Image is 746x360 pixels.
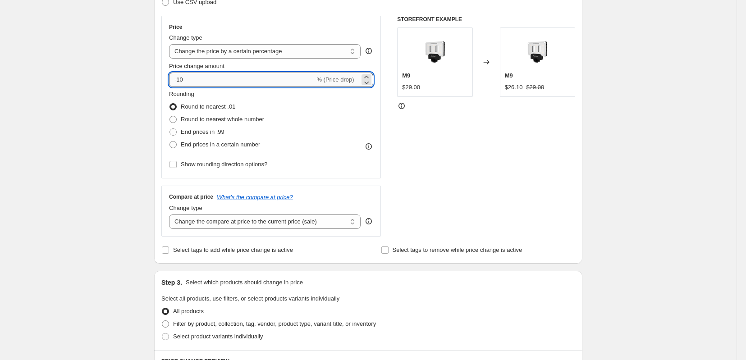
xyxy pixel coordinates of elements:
[519,32,555,68] img: b58ce7b99582c961375527c3c6b27ebb_f504d684-2596-4ab7-9afd-bf93d883e8bd_80x.png
[505,83,523,92] div: $26.10
[393,246,522,253] span: Select tags to remove while price change is active
[364,217,373,226] div: help
[169,193,213,201] h3: Compare at price
[173,320,376,327] span: Filter by product, collection, tag, vendor, product type, variant title, or inventory
[169,205,202,211] span: Change type
[397,16,575,23] h6: STOREFRONT EXAMPLE
[364,46,373,55] div: help
[173,333,263,340] span: Select product variants individually
[169,34,202,41] span: Change type
[181,141,260,148] span: End prices in a certain number
[417,32,453,68] img: b58ce7b99582c961375527c3c6b27ebb_f504d684-2596-4ab7-9afd-bf93d883e8bd_80x.png
[186,278,303,287] p: Select which products should change in price
[316,76,354,83] span: % (Price drop)
[173,246,293,253] span: Select tags to add while price change is active
[217,194,293,201] button: What's the compare at price?
[505,72,513,79] span: M9
[181,116,264,123] span: Round to nearest whole number
[161,295,339,302] span: Select all products, use filters, or select products variants individually
[402,72,410,79] span: M9
[169,91,194,97] span: Rounding
[169,23,182,31] h3: Price
[161,278,182,287] h2: Step 3.
[181,161,267,168] span: Show rounding direction options?
[181,103,235,110] span: Round to nearest .01
[402,83,420,92] div: $29.00
[526,83,544,92] strike: $29.00
[169,63,224,69] span: Price change amount
[181,128,224,135] span: End prices in .99
[169,73,315,87] input: -15
[173,308,204,314] span: All products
